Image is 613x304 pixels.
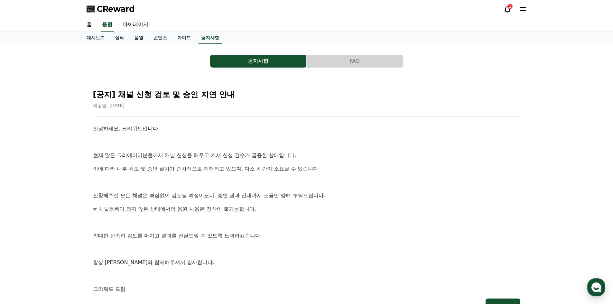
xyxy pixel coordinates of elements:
a: 음원 [101,18,114,32]
span: 작성일: [DATE] [93,103,125,108]
a: 대화 [42,204,83,220]
a: 홈 [2,204,42,220]
p: 최대한 신속히 검토를 마치고 결과를 전달드릴 수 있도록 노력하겠습니다. [93,232,520,240]
a: 음원 [129,32,148,44]
span: 홈 [20,214,24,219]
a: 1 [504,5,511,13]
p: 크리워드 드림 [93,285,520,293]
h2: [공지] 채널 신청 검토 및 승인 지연 안내 [93,89,520,100]
p: 안녕하세요, 크리워드입니다. [93,124,520,133]
p: 이에 따라 내부 검토 및 승인 절차가 순차적으로 진행되고 있으며, 다소 시간이 소요될 수 있습니다. [93,165,520,173]
button: FAQ [307,55,403,68]
button: 공지사항 [210,55,306,68]
a: 대시보드 [81,32,110,44]
a: 공지사항 [210,55,307,68]
a: 가이드 [172,32,196,44]
a: 마이페이지 [117,18,153,32]
span: CReward [97,4,135,14]
span: 대화 [59,214,67,219]
div: 1 [507,4,513,9]
a: 홈 [81,18,97,32]
a: CReward [87,4,135,14]
a: 실적 [110,32,129,44]
p: 신청해주신 모든 채널은 빠짐없이 검토될 예정이오니, 승인 결과 안내까지 조금만 양해 부탁드립니다. [93,191,520,200]
a: 콘텐츠 [148,32,172,44]
a: 공지사항 [199,32,222,44]
span: 설정 [99,214,107,219]
u: ※ 채널등록이 되지 않은 상태에서의 음원 사용은 정산이 불가능합니다. [93,206,256,212]
p: 항상 [PERSON_NAME]와 함께해주셔서 감사합니다. [93,258,520,267]
a: 설정 [83,204,124,220]
p: 현재 많은 크리에이터분들께서 채널 신청을 해주고 계셔 신청 건수가 급증한 상태입니다. [93,151,520,160]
